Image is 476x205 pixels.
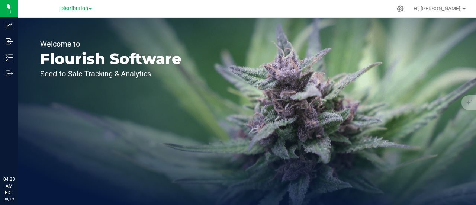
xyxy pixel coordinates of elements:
[6,70,13,77] inline-svg: Outbound
[396,5,405,12] div: Manage settings
[3,176,15,196] p: 04:23 AM EDT
[6,54,13,61] inline-svg: Inventory
[60,6,88,12] span: Distribution
[3,196,15,202] p: 08/19
[414,6,462,12] span: Hi, [PERSON_NAME]!
[6,38,13,45] inline-svg: Inbound
[7,145,30,168] iframe: Resource center
[40,51,181,66] p: Flourish Software
[40,40,181,48] p: Welcome to
[40,70,181,77] p: Seed-to-Sale Tracking & Analytics
[6,22,13,29] inline-svg: Analytics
